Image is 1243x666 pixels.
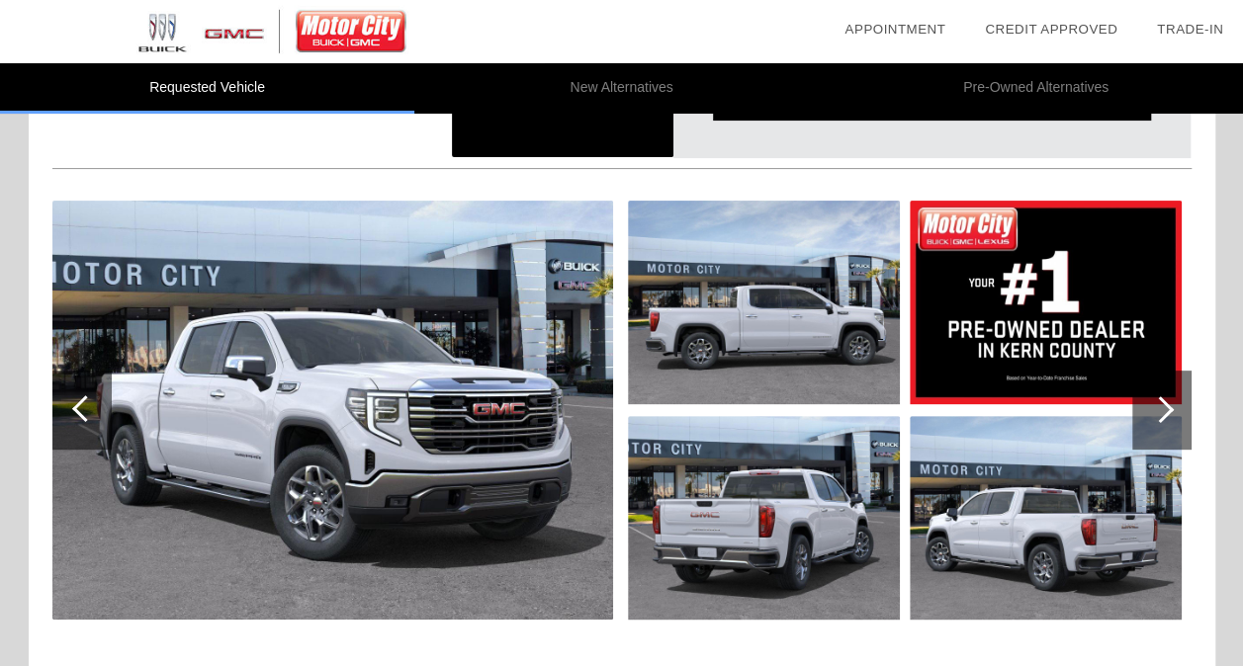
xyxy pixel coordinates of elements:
[985,22,1117,37] a: Credit Approved
[628,416,900,620] img: 1ee79d967d102add53fea373a316fb30x.jpg
[910,201,1182,404] img: 2aa594ed7a72199a5cb60f6eabfbff52x.jpg
[1157,22,1223,37] a: Trade-In
[844,22,945,37] a: Appointment
[829,63,1243,114] li: Pre-Owned Alternatives
[628,201,900,404] img: 3a49c5a5101f88bb894d0e192bc63d03x.jpg
[52,201,613,620] img: 0e1030b55f1ca413c065d545d19af2bfx.jpg
[414,63,829,114] li: New Alternatives
[910,416,1182,620] img: fdb554542e75e3994c1b95e4aae66c4ex.jpg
